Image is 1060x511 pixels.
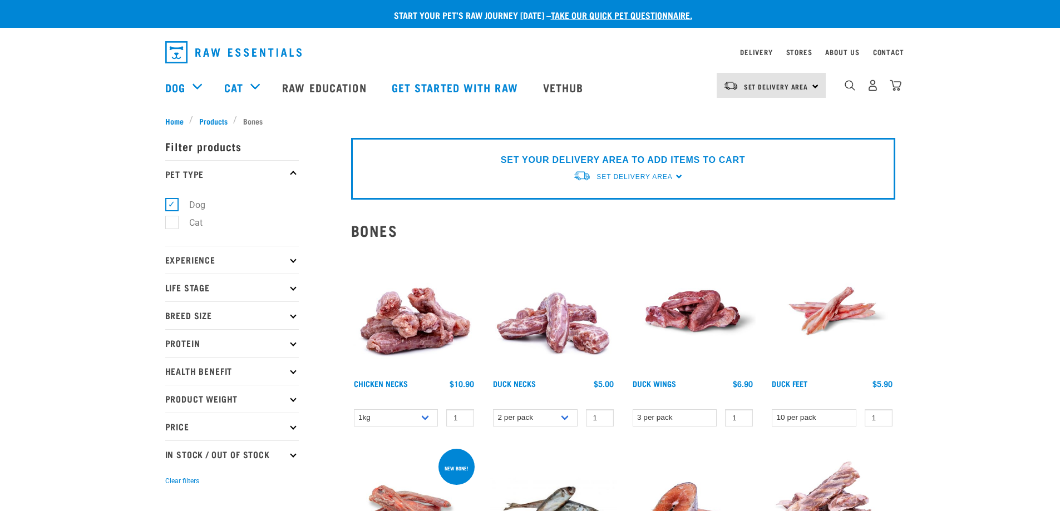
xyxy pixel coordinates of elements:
[493,381,536,385] a: Duck Necks
[633,381,676,385] a: Duck Wings
[156,37,904,68] nav: dropdown navigation
[165,385,299,413] p: Product Weight
[596,173,672,181] span: Set Delivery Area
[867,80,879,91] img: user.png
[825,50,859,54] a: About Us
[165,115,895,127] nav: breadcrumbs
[381,65,532,110] a: Get started with Raw
[769,248,895,374] img: Raw Essentials Duck Feet Raw Meaty Bones For Dogs
[740,50,772,54] a: Delivery
[165,440,299,468] p: In Stock / Out Of Stock
[171,198,210,212] label: Dog
[165,413,299,440] p: Price
[165,246,299,274] p: Experience
[873,50,904,54] a: Contact
[165,41,302,63] img: Raw Essentials Logo
[594,379,614,388] div: $5.00
[193,115,233,127] a: Products
[351,222,895,239] h2: Bones
[165,160,299,188] p: Pet Type
[165,115,184,127] span: Home
[845,80,855,91] img: home-icon-1@2x.png
[171,216,207,230] label: Cat
[772,381,807,385] a: Duck Feet
[165,132,299,160] p: Filter products
[725,409,753,426] input: 1
[271,65,380,110] a: Raw Education
[551,12,692,17] a: take our quick pet questionnaire.
[446,409,474,426] input: 1
[199,115,228,127] span: Products
[573,170,591,182] img: van-moving.png
[872,379,893,388] div: $5.90
[723,81,738,91] img: van-moving.png
[440,460,474,477] div: New bone!
[490,248,617,374] img: Pile Of Duck Necks For Pets
[630,248,756,374] img: Raw Essentials Duck Wings Raw Meaty Bones For Pets
[165,476,199,486] button: Clear filters
[786,50,812,54] a: Stores
[744,85,808,88] span: Set Delivery Area
[586,409,614,426] input: 1
[165,329,299,357] p: Protein
[532,65,598,110] a: Vethub
[165,301,299,329] p: Breed Size
[354,381,408,385] a: Chicken Necks
[165,357,299,385] p: Health Benefit
[224,79,243,96] a: Cat
[351,248,477,374] img: Pile Of Chicken Necks For Pets
[165,274,299,301] p: Life Stage
[165,79,185,96] a: Dog
[890,80,901,91] img: home-icon@2x.png
[865,409,893,426] input: 1
[733,379,753,388] div: $6.90
[450,379,474,388] div: $10.90
[501,153,745,167] p: SET YOUR DELIVERY AREA TO ADD ITEMS TO CART
[165,115,190,127] a: Home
